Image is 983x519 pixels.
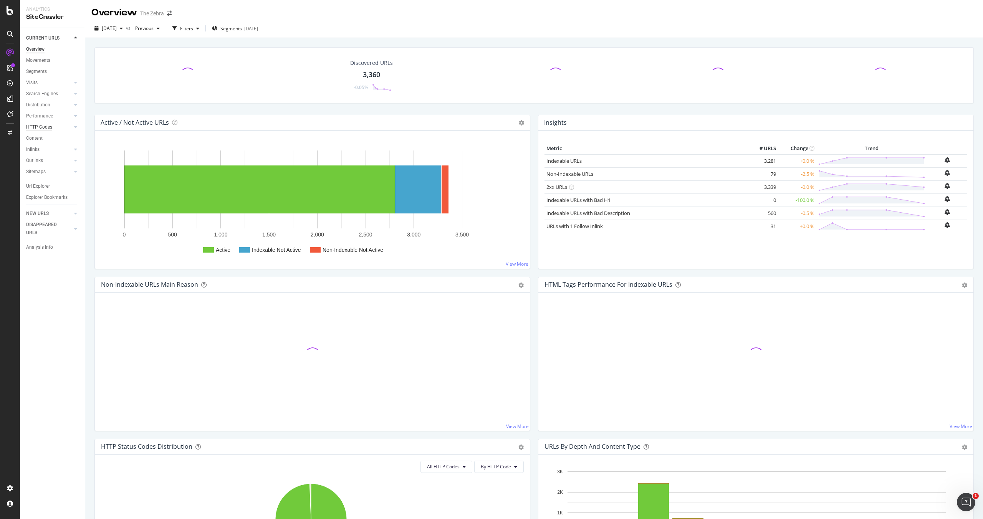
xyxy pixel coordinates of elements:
div: HTTP Codes [26,123,52,131]
td: 3,281 [747,154,778,168]
div: Discovered URLs [350,59,393,67]
span: By HTTP Code [481,463,511,470]
a: HTTP Codes [26,123,72,131]
a: CURRENT URLS [26,34,72,42]
div: gear [518,283,524,288]
td: -100.0 % [778,193,816,207]
span: 1 [973,493,979,499]
div: Search Engines [26,90,58,98]
text: 1,500 [262,231,276,238]
a: Overview [26,45,79,53]
div: Analysis Info [26,243,53,251]
div: Overview [26,45,45,53]
div: NEW URLS [26,210,49,218]
text: Indexable Not Active [252,247,301,253]
div: 3,360 [363,70,380,80]
div: Distribution [26,101,50,109]
div: gear [962,445,967,450]
div: Outlinks [26,157,43,165]
span: 2025 Sep. 26th [102,25,117,31]
td: 79 [747,167,778,180]
a: Visits [26,79,72,87]
td: +0.0 % [778,154,816,168]
div: bell-plus [945,222,950,228]
div: bell-plus [945,209,950,215]
text: Active [216,247,230,253]
a: View More [506,261,528,267]
span: vs [126,25,132,31]
h4: Active / Not Active URLs [101,117,169,128]
a: Outlinks [26,157,72,165]
div: The Zebra [140,10,164,17]
div: CURRENT URLS [26,34,60,42]
div: bell-plus [945,196,950,202]
td: -2.5 % [778,167,816,180]
a: Segments [26,68,79,76]
h4: Insights [544,117,567,128]
button: All HTTP Codes [420,461,472,473]
button: Segments[DATE] [209,22,261,35]
div: HTTP Status Codes Distribution [101,443,192,450]
div: bell-plus [945,157,950,163]
div: Non-Indexable URLs Main Reason [101,281,198,288]
text: 2K [557,489,563,495]
a: URLs with 1 Follow Inlink [546,223,603,230]
text: 0 [123,231,126,238]
a: Movements [26,56,79,64]
div: Inlinks [26,145,40,154]
svg: A chart. [101,143,524,263]
th: Change [778,143,816,154]
a: 2xx URLs [546,183,567,190]
a: Explorer Bookmarks [26,193,79,202]
button: Filters [169,22,202,35]
th: Metric [544,143,747,154]
div: Sitemaps [26,168,46,176]
div: Content [26,134,43,142]
button: Previous [132,22,163,35]
span: Previous [132,25,154,31]
div: Explorer Bookmarks [26,193,68,202]
td: -0.5 % [778,207,816,220]
div: Performance [26,112,53,120]
text: 2,000 [311,231,324,238]
text: 500 [168,231,177,238]
div: gear [962,283,967,288]
td: +0.0 % [778,220,816,233]
div: URLs by Depth and Content Type [544,443,640,450]
div: Overview [91,6,137,19]
a: Indexable URLs with Bad Description [546,210,630,217]
a: Indexable URLs with Bad H1 [546,197,611,203]
span: All HTTP Codes [427,463,460,470]
div: bell-plus [945,183,950,189]
text: Non-Indexable Not Active [323,247,383,253]
td: 3,339 [747,180,778,193]
th: Trend [816,143,927,154]
span: Segments [220,25,242,32]
text: 1,000 [214,231,227,238]
button: [DATE] [91,22,126,35]
a: DISAPPEARED URLS [26,221,72,237]
a: NEW URLS [26,210,72,218]
a: Content [26,134,79,142]
div: Movements [26,56,50,64]
div: SiteCrawler [26,13,79,21]
i: Options [519,120,524,126]
a: Sitemaps [26,168,72,176]
div: gear [518,445,524,450]
a: Inlinks [26,145,72,154]
div: -0.05% [354,84,368,91]
div: Visits [26,79,38,87]
a: Analysis Info [26,243,79,251]
text: 3K [557,469,563,474]
div: bell-plus [945,170,950,176]
div: Analytics [26,6,79,13]
a: Indexable URLs [546,157,582,164]
div: Filters [180,25,193,32]
a: Non-Indexable URLs [546,170,593,177]
a: Distribution [26,101,72,109]
a: Url Explorer [26,182,79,190]
div: arrow-right-arrow-left [167,11,172,16]
th: # URLS [747,143,778,154]
text: 2,500 [359,231,372,238]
